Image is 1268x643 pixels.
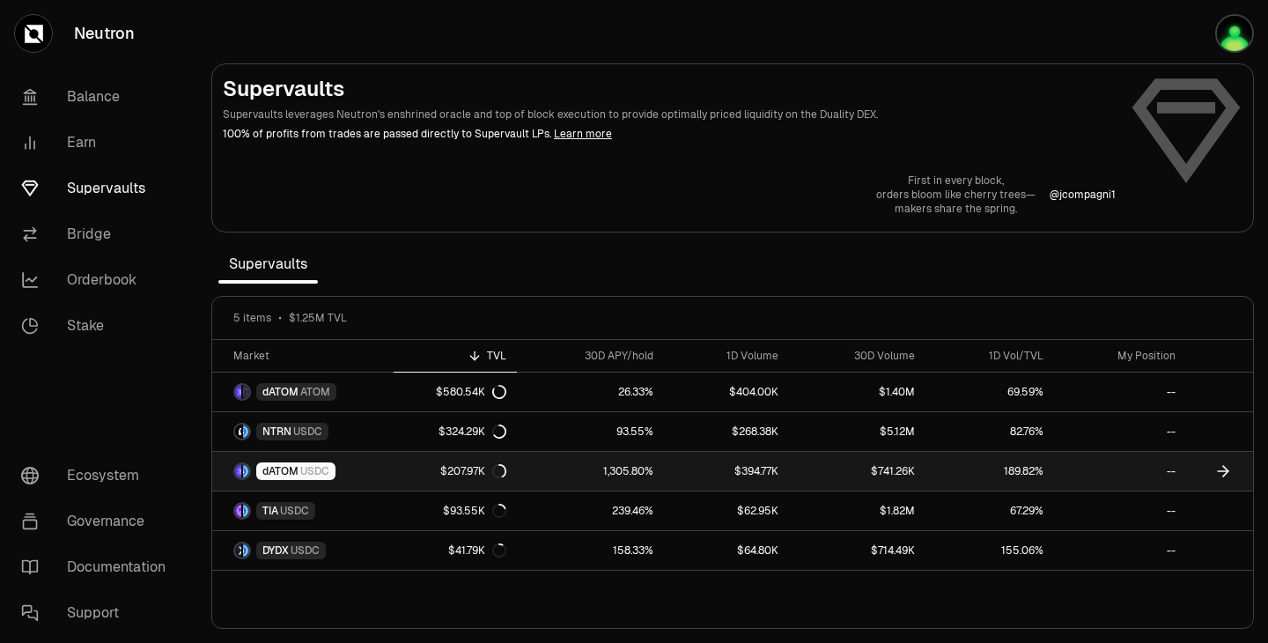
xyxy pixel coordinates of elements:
span: dATOM [262,464,299,478]
a: 26.33% [517,373,664,411]
p: 100% of profits from trades are passed directly to Supervault LPs. [223,126,1116,142]
a: 82.76% [925,412,1054,451]
a: 158.33% [517,531,664,570]
a: 189.82% [925,452,1054,491]
img: USDC Logo [243,464,249,478]
a: $93.55K [394,491,517,530]
div: TVL [404,349,506,363]
a: Governance [7,499,190,544]
span: ATOM [300,385,330,399]
a: $714.49K [789,531,925,570]
a: $41.79K [394,531,517,570]
p: orders bloom like cherry trees— [876,188,1036,202]
p: makers share the spring. [876,202,1036,216]
a: $394.77K [664,452,789,491]
a: $207.97K [394,452,517,491]
a: 69.59% [925,373,1054,411]
a: Stake [7,303,190,349]
a: First in every block,orders bloom like cherry trees—makers share the spring. [876,174,1036,216]
span: USDC [300,464,329,478]
a: $268.38K [664,412,789,451]
img: dATOM Logo [235,385,241,399]
a: $404.00K [664,373,789,411]
a: $62.95K [664,491,789,530]
a: $741.26K [789,452,925,491]
div: 30D APY/hold [527,349,653,363]
div: 1D Volume [675,349,778,363]
span: NTRN [262,425,291,439]
div: My Position [1065,349,1176,363]
a: 239.46% [517,491,664,530]
a: Earn [7,120,190,166]
div: $41.79K [448,543,506,558]
a: 67.29% [925,491,1054,530]
span: 5 items [233,311,271,325]
div: $93.55K [443,504,506,518]
a: -- [1054,452,1187,491]
span: $1.25M TVL [289,311,347,325]
a: dATOM LogoUSDC LogodATOMUSDC [212,452,394,491]
a: 155.06% [925,531,1054,570]
img: dATOM Logo [235,464,241,478]
a: 1,305.80% [517,452,664,491]
a: DYDX LogoUSDC LogoDYDXUSDC [212,531,394,570]
a: -- [1054,531,1187,570]
div: Market [233,349,383,363]
div: 30D Volume [800,349,915,363]
a: Ecosystem [7,453,190,499]
img: Anogueira [1215,14,1254,53]
img: NTRN Logo [235,425,241,439]
a: Support [7,590,190,636]
span: USDC [291,543,320,558]
span: dATOM [262,385,299,399]
a: -- [1054,373,1187,411]
a: Documentation [7,544,190,590]
a: TIA LogoUSDC LogoTIAUSDC [212,491,394,530]
a: @jcompagni1 [1050,188,1116,202]
img: USDC Logo [243,504,249,518]
span: USDC [293,425,322,439]
a: $324.29K [394,412,517,451]
p: Supervaults leverages Neutron's enshrined oracle and top of block execution to provide optimally ... [223,107,1116,122]
a: $1.40M [789,373,925,411]
h2: Supervaults [223,75,1116,103]
span: USDC [280,504,309,518]
a: -- [1054,412,1187,451]
a: Bridge [7,211,190,257]
div: $580.54K [436,385,506,399]
a: $580.54K [394,373,517,411]
span: Supervaults [218,247,318,282]
span: DYDX [262,543,289,558]
a: Balance [7,74,190,120]
a: dATOM LogoATOM LogodATOMATOM [212,373,394,411]
img: ATOM Logo [243,385,249,399]
a: $1.82M [789,491,925,530]
a: $64.80K [664,531,789,570]
a: 93.55% [517,412,664,451]
p: @ jcompagni1 [1050,188,1116,202]
a: Learn more [554,127,612,141]
span: TIA [262,504,278,518]
img: USDC Logo [243,425,249,439]
a: Supervaults [7,166,190,211]
a: $5.12M [789,412,925,451]
img: USDC Logo [243,543,249,558]
img: TIA Logo [235,504,241,518]
div: $324.29K [439,425,506,439]
p: First in every block, [876,174,1036,188]
a: Orderbook [7,257,190,303]
img: DYDX Logo [235,543,241,558]
a: -- [1054,491,1187,530]
div: $207.97K [440,464,506,478]
div: 1D Vol/TVL [936,349,1043,363]
a: NTRN LogoUSDC LogoNTRNUSDC [212,412,394,451]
